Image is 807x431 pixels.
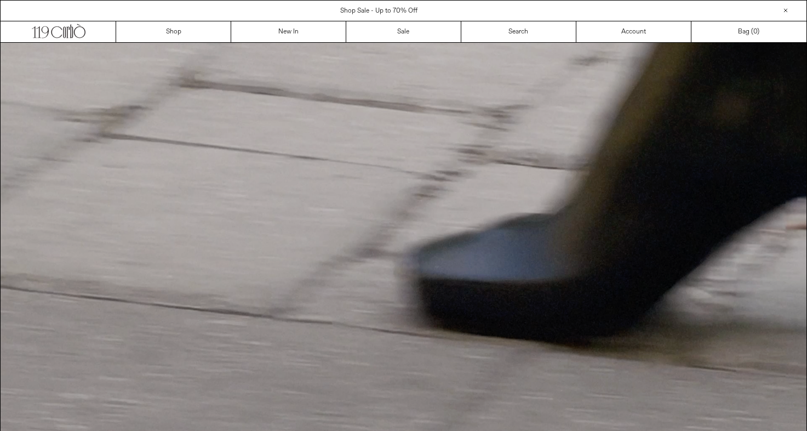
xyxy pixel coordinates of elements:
a: Shop Sale - Up to 70% Off [340,7,417,15]
a: New In [231,21,346,42]
a: Sale [346,21,461,42]
a: Bag () [691,21,806,42]
a: Search [461,21,576,42]
span: 0 [753,27,757,36]
span: ) [753,27,759,37]
a: Shop [116,21,231,42]
a: Account [576,21,691,42]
